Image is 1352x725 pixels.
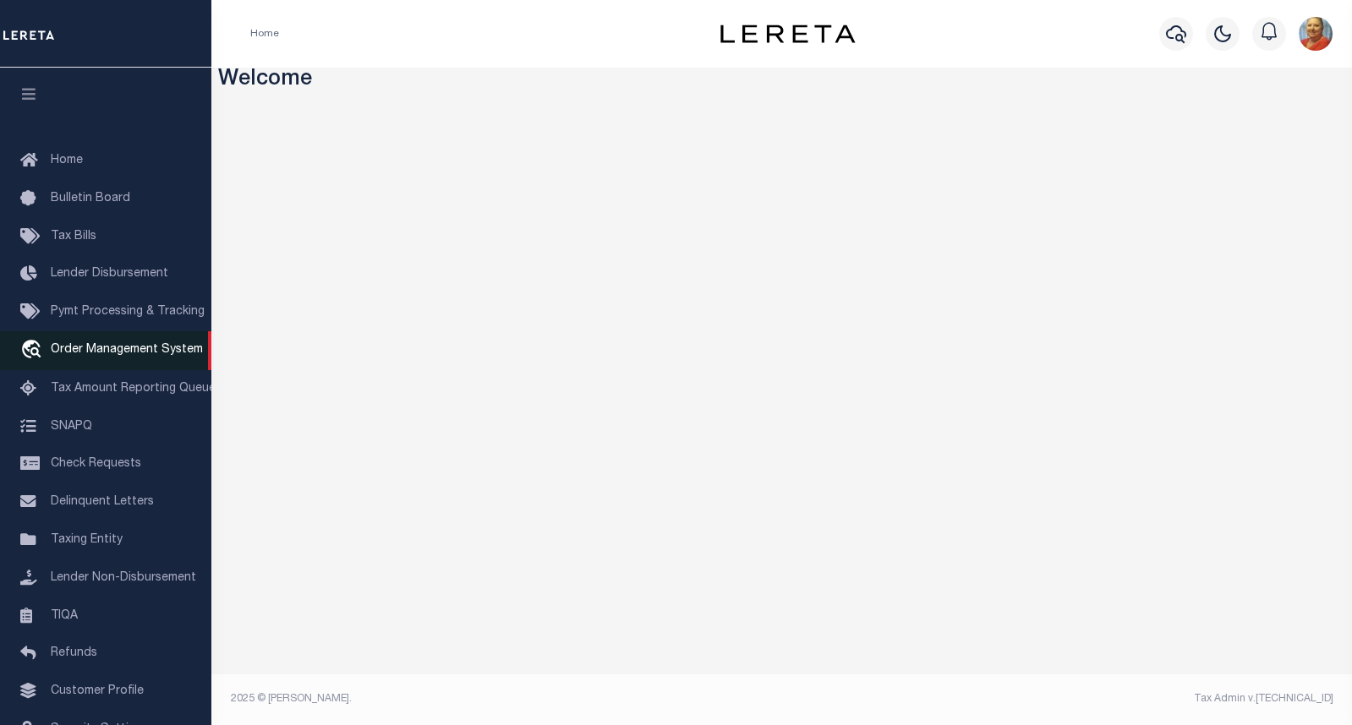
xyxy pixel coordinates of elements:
h3: Welcome [218,68,1346,94]
span: Tax Amount Reporting Queue [51,383,216,395]
span: TIQA [51,609,78,621]
i: travel_explore [20,340,47,362]
span: Lender Disbursement [51,268,168,280]
span: SNAPQ [51,420,92,432]
span: Taxing Entity [51,534,123,546]
span: Tax Bills [51,231,96,243]
span: Lender Non-Disbursement [51,572,196,584]
span: Order Management System [51,344,203,356]
span: Refunds [51,647,97,659]
span: Check Requests [51,458,141,470]
span: Customer Profile [51,685,144,697]
div: Tax Admin v.[TECHNICAL_ID] [795,691,1333,706]
span: Pymt Processing & Tracking [51,306,205,318]
span: Home [51,155,83,166]
div: 2025 © [PERSON_NAME]. [218,691,782,706]
span: Bulletin Board [51,193,130,204]
li: Home [250,26,279,41]
img: logo-dark.svg [720,25,856,43]
span: Delinquent Letters [51,496,154,508]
